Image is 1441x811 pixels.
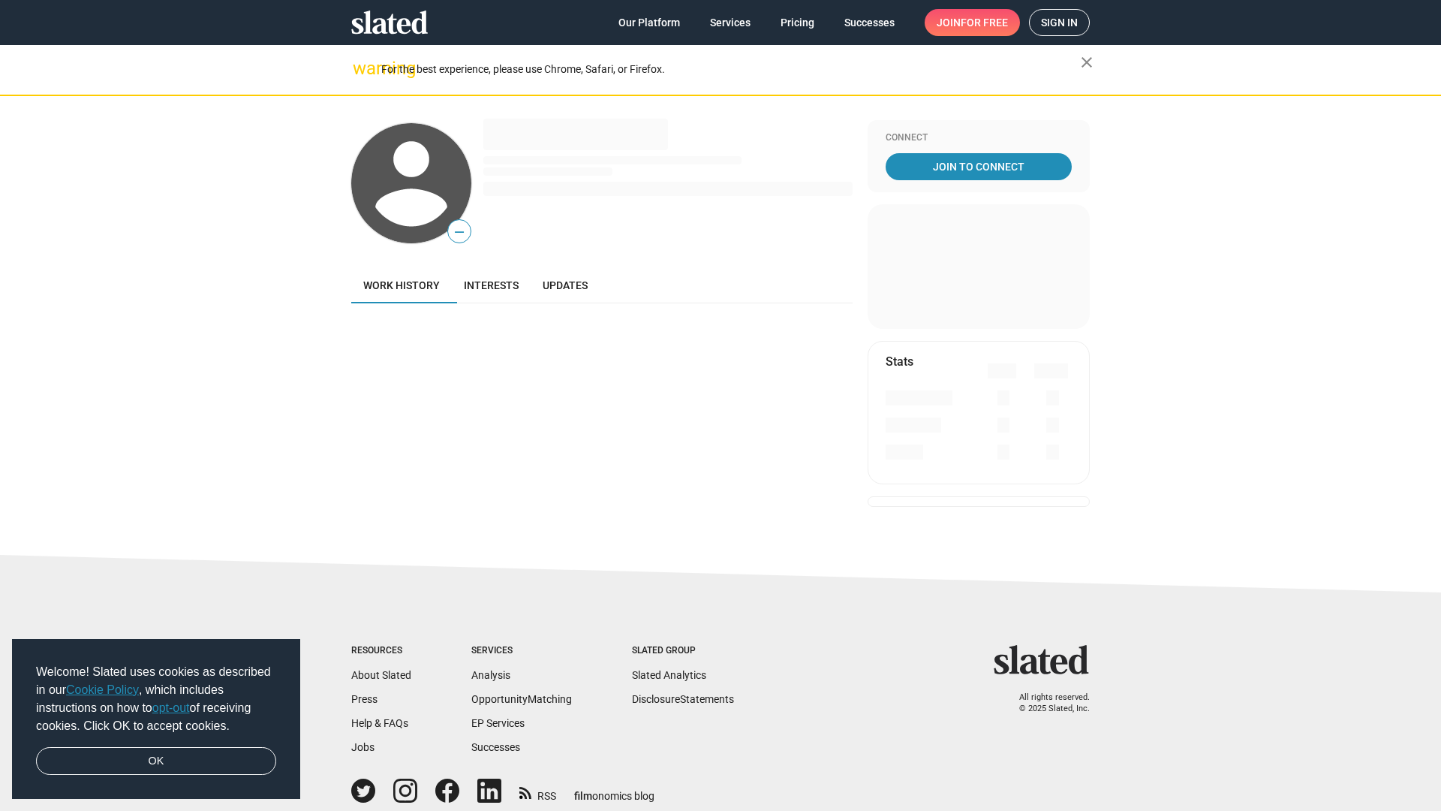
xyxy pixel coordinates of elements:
[471,645,572,657] div: Services
[632,669,706,681] a: Slated Analytics
[886,132,1072,144] div: Connect
[710,9,751,36] span: Services
[381,59,1081,80] div: For the best experience, please use Chrome, Safari, or Firefox.
[889,153,1069,180] span: Join To Connect
[351,267,452,303] a: Work history
[66,683,139,696] a: Cookie Policy
[351,693,378,705] a: Press
[832,9,907,36] a: Successes
[769,9,826,36] a: Pricing
[606,9,692,36] a: Our Platform
[961,9,1008,36] span: for free
[698,9,763,36] a: Services
[543,279,588,291] span: Updates
[632,645,734,657] div: Slated Group
[36,747,276,776] a: dismiss cookie message
[471,693,572,705] a: OpportunityMatching
[448,222,471,242] span: —
[1003,692,1090,714] p: All rights reserved. © 2025 Slated, Inc.
[844,9,895,36] span: Successes
[351,645,411,657] div: Resources
[452,267,531,303] a: Interests
[886,354,913,369] mat-card-title: Stats
[1078,53,1096,71] mat-icon: close
[351,669,411,681] a: About Slated
[36,663,276,735] span: Welcome! Slated uses cookies as described in our , which includes instructions on how to of recei...
[351,741,375,753] a: Jobs
[471,741,520,753] a: Successes
[781,9,814,36] span: Pricing
[363,279,440,291] span: Work history
[886,153,1072,180] a: Join To Connect
[937,9,1008,36] span: Join
[632,693,734,705] a: DisclosureStatements
[12,639,300,800] div: cookieconsent
[353,59,371,77] mat-icon: warning
[1041,10,1078,35] span: Sign in
[531,267,600,303] a: Updates
[152,701,190,714] a: opt-out
[574,790,592,802] span: film
[618,9,680,36] span: Our Platform
[464,279,519,291] span: Interests
[1029,9,1090,36] a: Sign in
[351,717,408,729] a: Help & FAQs
[471,717,525,729] a: EP Services
[925,9,1020,36] a: Joinfor free
[574,777,654,803] a: filmonomics blog
[471,669,510,681] a: Analysis
[519,780,556,803] a: RSS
